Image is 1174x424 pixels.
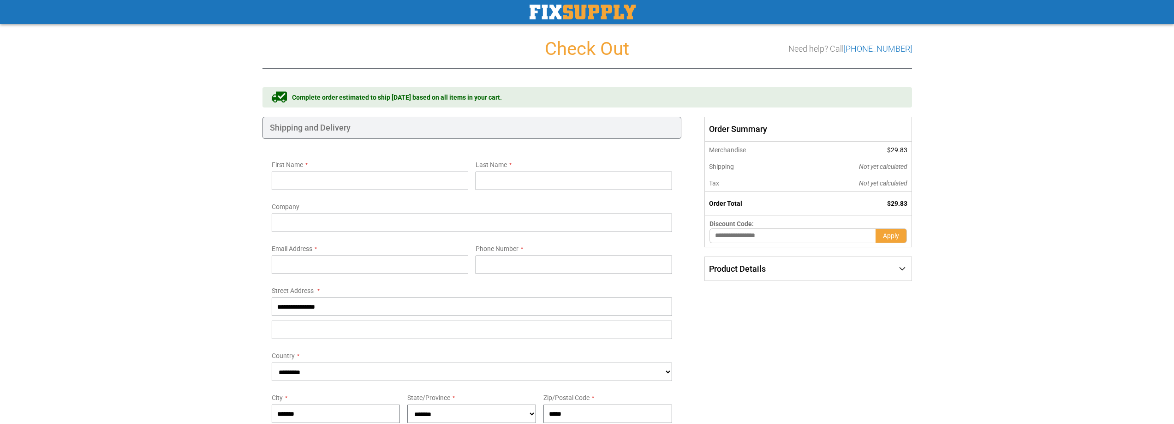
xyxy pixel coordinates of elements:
span: Apply [883,232,899,239]
span: State/Province [407,394,450,401]
span: Product Details [709,264,766,274]
span: First Name [272,161,303,168]
th: Merchandise [705,142,797,158]
span: $29.83 [887,146,907,154]
span: Phone Number [476,245,518,252]
span: Order Summary [704,117,912,142]
span: City [272,394,283,401]
span: Zip/Postal Code [543,394,590,401]
span: Not yet calculated [859,163,907,170]
a: [PHONE_NUMBER] [844,44,912,54]
strong: Order Total [709,200,742,207]
span: Discount Code: [709,220,754,227]
th: Tax [705,175,797,192]
button: Apply [876,228,907,243]
span: Shipping [709,163,734,170]
span: Country [272,352,295,359]
span: $29.83 [887,200,907,207]
h3: Need help? Call [788,44,912,54]
span: Complete order estimated to ship [DATE] based on all items in your cart. [292,93,502,102]
a: store logo [530,5,636,19]
img: Fix Industrial Supply [530,5,636,19]
span: Company [272,203,299,210]
span: Last Name [476,161,507,168]
span: Not yet calculated [859,179,907,187]
h1: Check Out [262,39,912,59]
div: Shipping and Delivery [262,117,682,139]
span: Street Address [272,287,314,294]
span: Email Address [272,245,312,252]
